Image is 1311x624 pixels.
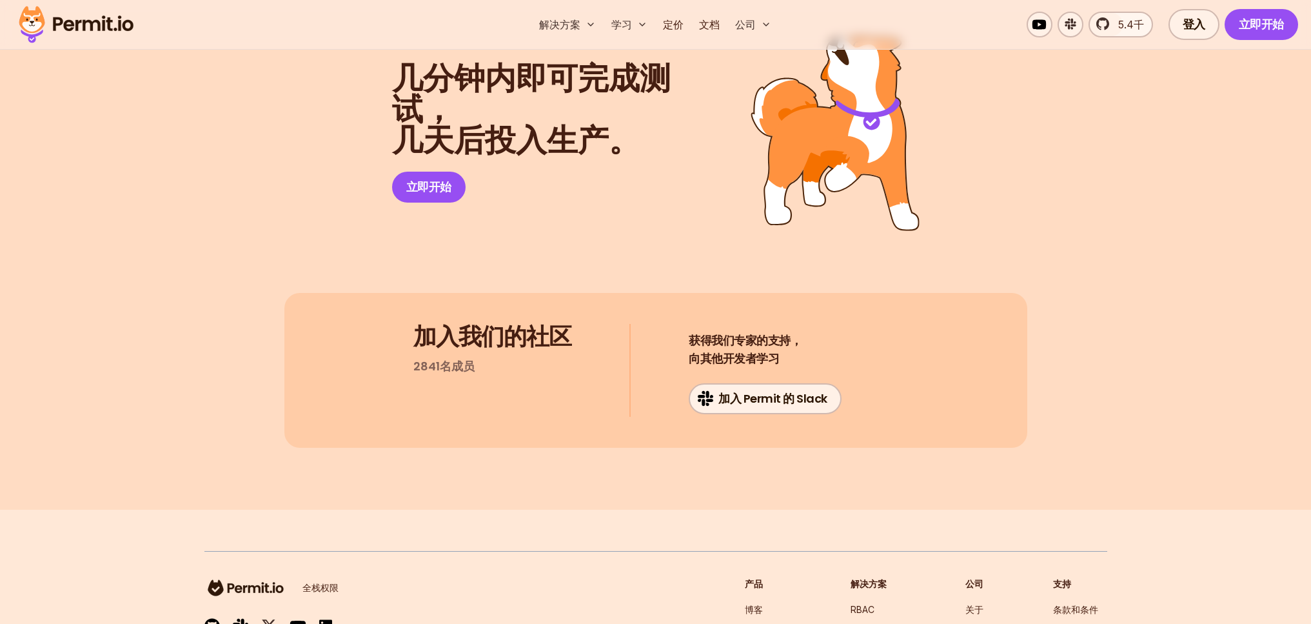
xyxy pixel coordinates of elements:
[689,350,779,367] font: 向其他开发者学习
[735,18,756,31] font: 公司
[745,578,763,589] font: 产品
[1225,9,1298,40] a: 立即开始
[965,604,983,615] a: 关于
[392,119,640,162] font: 几天后投入生产。
[539,18,580,31] font: 解决方案
[392,172,466,203] a: 立即开始
[302,582,339,593] font: 全栈权限
[1089,12,1153,37] a: 5.4千
[611,18,632,31] font: 学习
[204,578,287,598] img: 标识
[392,57,671,131] font: 几分钟内即可完成测试，
[851,604,874,615] a: RBAC
[13,3,139,46] img: 许可证标志
[1183,16,1205,32] font: 登入
[1118,18,1144,31] font: 5.4千
[413,358,440,374] font: 2841
[851,578,887,589] font: 解决方案
[1053,578,1071,589] font: 支持
[965,578,983,589] font: 公司
[745,604,763,615] a: 博客
[534,12,601,37] button: 解决方案
[606,12,653,37] button: 学习
[413,320,571,353] font: 加入我们的社区
[1053,604,1098,615] a: 条款和条件
[730,12,776,37] button: 公司
[689,383,842,414] a: 加入 Permit 的 Slack
[689,332,802,348] font: 获得我们专家的支持，
[440,358,475,374] font: 名成员
[694,12,725,37] a: 文档
[699,18,720,31] font: 文档
[663,18,684,31] font: 定价
[658,12,689,37] a: 定价
[1168,9,1219,40] a: 登入
[1239,16,1284,32] font: 立即开始
[406,179,451,195] font: 立即开始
